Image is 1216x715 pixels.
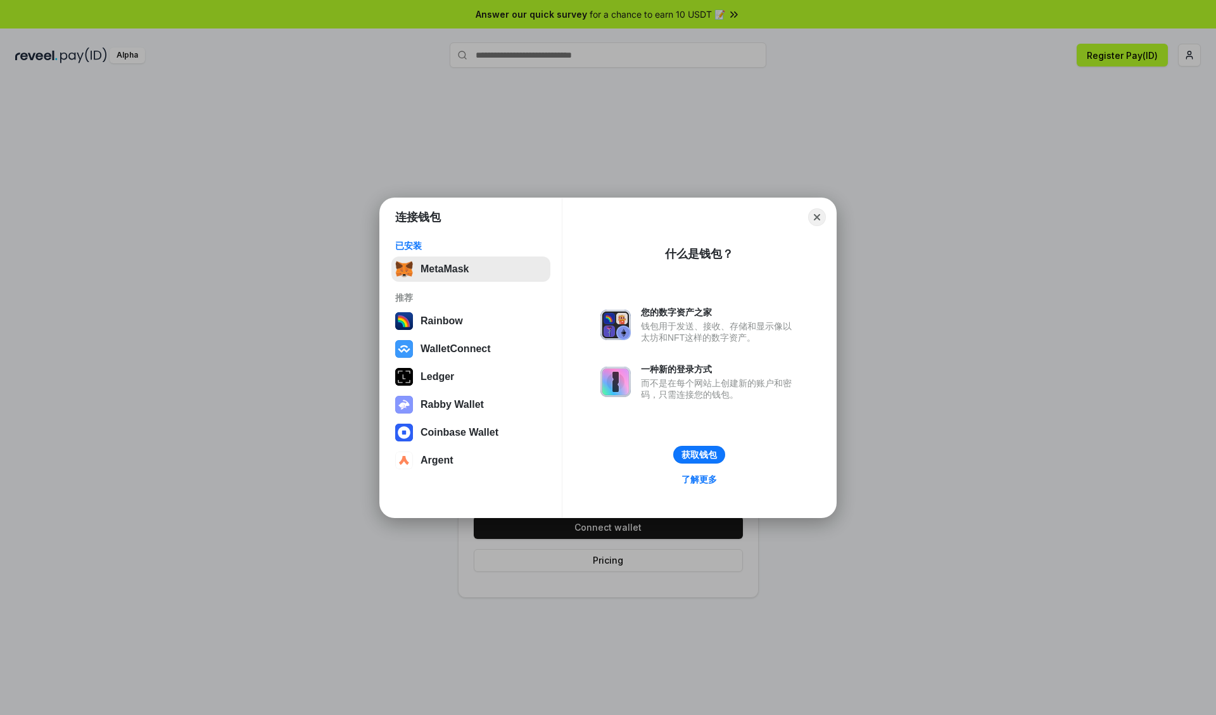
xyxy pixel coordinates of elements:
[391,364,550,389] button: Ledger
[641,307,798,318] div: 您的数字资产之家
[395,312,413,330] img: svg+xml,%3Csvg%20width%3D%22120%22%20height%3D%22120%22%20viewBox%3D%220%200%20120%20120%22%20fil...
[641,364,798,375] div: 一种新的登录方式
[421,455,453,466] div: Argent
[421,371,454,383] div: Ledger
[421,315,463,327] div: Rainbow
[395,396,413,414] img: svg+xml,%3Csvg%20xmlns%3D%22http%3A%2F%2Fwww.w3.org%2F2000%2Fsvg%22%20fill%3D%22none%22%20viewBox...
[600,367,631,397] img: svg+xml,%3Csvg%20xmlns%3D%22http%3A%2F%2Fwww.w3.org%2F2000%2Fsvg%22%20fill%3D%22none%22%20viewBox...
[391,420,550,445] button: Coinbase Wallet
[395,368,413,386] img: svg+xml,%3Csvg%20xmlns%3D%22http%3A%2F%2Fwww.w3.org%2F2000%2Fsvg%22%20width%3D%2228%22%20height%3...
[421,343,491,355] div: WalletConnect
[395,240,547,251] div: 已安装
[391,392,550,417] button: Rabby Wallet
[395,260,413,278] img: svg+xml,%3Csvg%20fill%3D%22none%22%20height%3D%2233%22%20viewBox%3D%220%200%2035%2033%22%20width%...
[395,340,413,358] img: svg+xml,%3Csvg%20width%3D%2228%22%20height%3D%2228%22%20viewBox%3D%220%200%2028%2028%22%20fill%3D...
[395,292,547,303] div: 推荐
[681,474,717,485] div: 了解更多
[395,452,413,469] img: svg+xml,%3Csvg%20width%3D%2228%22%20height%3D%2228%22%20viewBox%3D%220%200%2028%2028%22%20fill%3D...
[681,449,717,460] div: 获取钱包
[641,377,798,400] div: 而不是在每个网站上创建新的账户和密码，只需连接您的钱包。
[391,336,550,362] button: WalletConnect
[600,310,631,340] img: svg+xml,%3Csvg%20xmlns%3D%22http%3A%2F%2Fwww.w3.org%2F2000%2Fsvg%22%20fill%3D%22none%22%20viewBox...
[391,308,550,334] button: Rainbow
[641,320,798,343] div: 钱包用于发送、接收、存储和显示像以太坊和NFT这样的数字资产。
[673,446,725,464] button: 获取钱包
[395,424,413,441] img: svg+xml,%3Csvg%20width%3D%2228%22%20height%3D%2228%22%20viewBox%3D%220%200%2028%2028%22%20fill%3D...
[808,208,826,226] button: Close
[665,246,733,262] div: 什么是钱包？
[421,263,469,275] div: MetaMask
[391,448,550,473] button: Argent
[674,471,725,488] a: 了解更多
[421,427,498,438] div: Coinbase Wallet
[391,256,550,282] button: MetaMask
[395,210,441,225] h1: 连接钱包
[421,399,484,410] div: Rabby Wallet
